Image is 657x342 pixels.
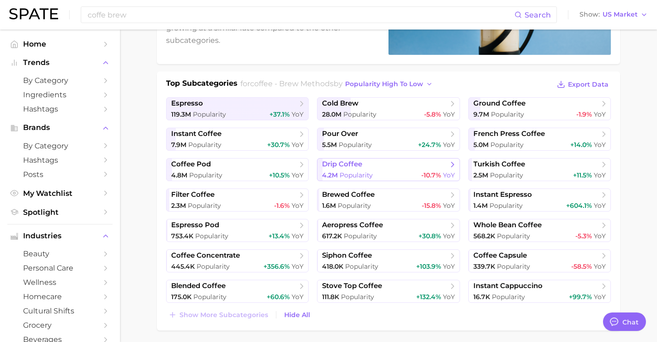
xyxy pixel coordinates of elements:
span: US Market [603,12,638,17]
button: Trends [7,56,113,70]
span: Export Data [568,81,609,88]
a: espresso pod753.4k Popularity+13.4% YoY [166,219,309,242]
span: +103.9% [416,262,441,271]
span: Trends [23,59,97,67]
a: french press coffee5.0m Popularity+14.0% YoY [468,128,611,151]
a: My Watchlist [7,186,113,200]
span: stove top coffee [322,282,382,290]
span: 16.7k [473,293,490,301]
span: +604.1% [566,201,592,210]
span: +10.5% [269,171,290,179]
a: blended coffee175.0k Popularity+60.6% YoY [166,280,309,303]
span: +356.6% [263,262,290,271]
span: YoY [292,141,304,149]
span: french press coffee [473,130,545,138]
span: Search [525,11,551,19]
span: My Watchlist [23,189,97,198]
span: YoY [594,232,606,240]
a: Hashtags [7,153,113,167]
span: YoY [443,232,455,240]
span: 9.7m [473,110,489,118]
span: 418.0k [322,262,343,271]
span: YoY [292,232,304,240]
a: turkish coffee2.5m Popularity+11.5% YoY [468,158,611,181]
span: cold brew [322,99,358,108]
span: wellness [23,278,97,287]
span: turkish coffee [473,160,525,169]
span: -1.9% [576,110,592,118]
span: YoY [443,262,455,271]
span: Popularity [490,201,523,210]
span: 1.6m [322,201,336,210]
span: +11.5% [573,171,592,179]
span: YoY [594,171,606,179]
span: YoY [594,201,606,210]
span: Home [23,40,97,48]
span: coffee pod [171,160,211,169]
a: coffee concentrate445.4k Popularity+356.6% YoY [166,249,309,272]
span: Popularity [339,141,372,149]
span: 4.2m [322,171,338,179]
span: Ingredients [23,90,97,99]
span: 4.8m [171,171,187,179]
span: Hashtags [23,105,97,113]
span: Popularity [497,262,530,271]
span: Popularity [195,232,228,240]
span: siphon coffee [322,251,372,260]
span: 119.3m [171,110,191,118]
span: personal care [23,264,97,272]
span: Popularity [344,232,377,240]
a: by Category [7,139,113,153]
span: espresso [171,99,203,108]
span: Popularity [492,293,525,301]
span: YoY [443,171,455,179]
span: 617.2k [322,232,342,240]
span: Popularity [193,110,226,118]
span: 175.0k [171,293,191,301]
span: 2.5m [473,171,488,179]
span: +99.7% [569,293,592,301]
span: +132.4% [416,293,441,301]
span: 1.4m [473,201,488,210]
a: Spotlight [7,205,113,219]
span: YoY [594,141,606,149]
a: siphon coffee418.0k Popularity+103.9% YoY [317,249,460,272]
span: -5.3% [575,232,592,240]
span: blended coffee [171,282,226,290]
span: 5.5m [322,141,337,149]
span: brewed coffee [322,190,375,199]
span: by Category [23,142,97,150]
button: ShowUS Market [577,9,650,21]
span: instant coffee [171,130,221,138]
a: drip coffee4.2m Popularity-10.7% YoY [317,158,460,181]
a: ground coffee9.7m Popularity-1.9% YoY [468,97,611,120]
a: coffee capsule339.7k Popularity-58.5% YoY [468,249,611,272]
span: whole bean coffee [473,221,542,230]
span: coffee concentrate [171,251,240,260]
span: Popularity [188,141,221,149]
span: YoY [594,262,606,271]
span: beauty [23,249,97,258]
a: instant cappuccino16.7k Popularity+99.7% YoY [468,280,611,303]
img: SPATE [9,8,58,19]
span: -58.5% [571,262,592,271]
a: Home [7,37,113,51]
a: personal care [7,261,113,275]
span: YoY [292,293,304,301]
a: cold brew28.0m Popularity-5.8% YoY [317,97,460,120]
a: beauty [7,247,113,261]
span: Hide All [284,311,310,319]
span: cultural shifts [23,307,97,315]
a: homecare [7,289,113,304]
a: grocery [7,318,113,332]
span: Popularity [197,262,230,271]
span: Hashtags [23,156,97,165]
span: YoY [443,141,455,149]
a: pour over5.5m Popularity+24.7% YoY [317,128,460,151]
span: +13.4% [269,232,290,240]
a: cultural shifts [7,304,113,318]
span: pour over [322,130,358,138]
span: 753.4k [171,232,193,240]
span: Popularity [193,293,227,301]
a: Posts [7,167,113,182]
